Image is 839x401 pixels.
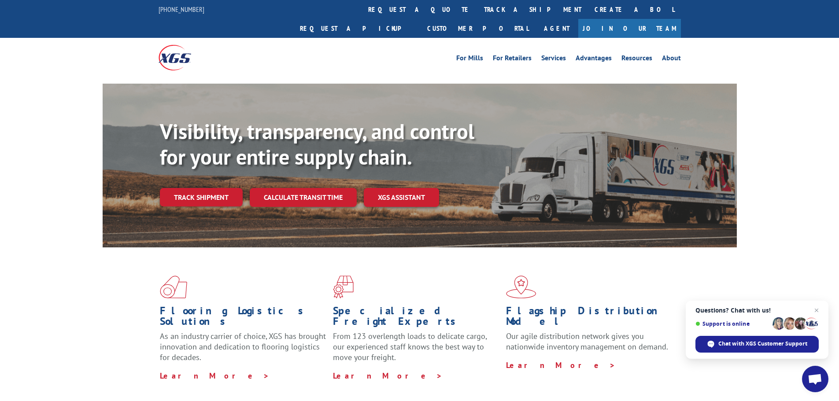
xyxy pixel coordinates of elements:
[718,340,807,348] span: Chat with XGS Customer Support
[506,276,536,298] img: xgs-icon-flagship-distribution-model-red
[621,55,652,64] a: Resources
[160,371,270,381] a: Learn More >
[578,19,681,38] a: Join Our Team
[802,366,828,392] div: Open chat
[456,55,483,64] a: For Mills
[541,55,566,64] a: Services
[333,371,443,381] a: Learn More >
[695,336,819,353] div: Chat with XGS Customer Support
[293,19,421,38] a: Request a pickup
[160,305,326,331] h1: Flooring Logistics Solutions
[160,331,326,362] span: As an industry carrier of choice, XGS has brought innovation and dedication to flooring logistics...
[421,19,535,38] a: Customer Portal
[506,331,668,352] span: Our agile distribution network gives you nationwide inventory management on demand.
[333,276,354,298] img: xgs-icon-focused-on-flooring-red
[576,55,612,64] a: Advantages
[160,276,187,298] img: xgs-icon-total-supply-chain-intelligence-red
[333,331,499,370] p: From 123 overlength loads to delicate cargo, our experienced staff knows the best way to move you...
[160,118,474,170] b: Visibility, transparency, and control for your entire supply chain.
[535,19,578,38] a: Agent
[695,320,769,327] span: Support is online
[250,188,357,207] a: Calculate transit time
[493,55,532,64] a: For Retailers
[811,305,822,316] span: Close chat
[506,360,616,370] a: Learn More >
[662,55,681,64] a: About
[364,188,439,207] a: XGS ASSISTANT
[506,305,673,331] h1: Flagship Distribution Model
[695,307,819,314] span: Questions? Chat with us!
[159,5,204,14] a: [PHONE_NUMBER]
[333,305,499,331] h1: Specialized Freight Experts
[160,188,243,206] a: Track shipment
